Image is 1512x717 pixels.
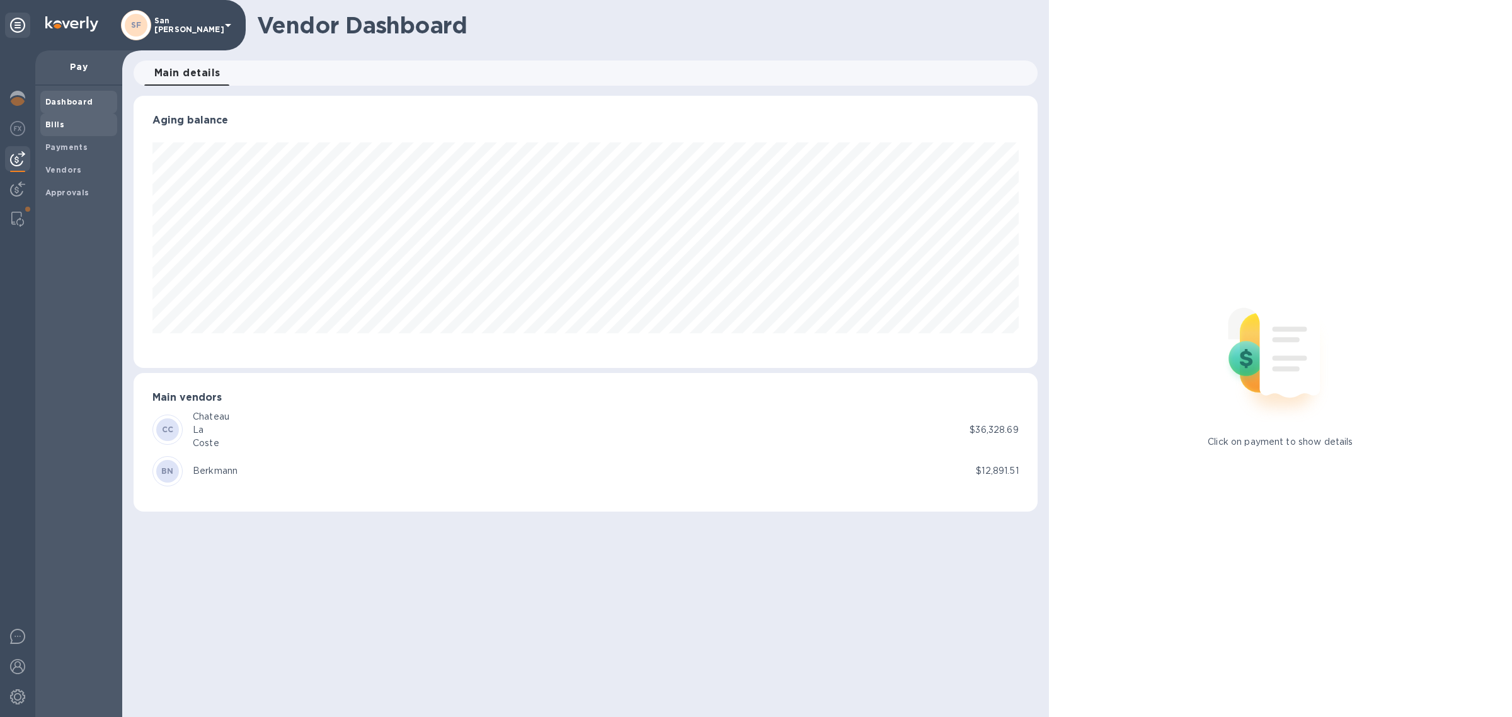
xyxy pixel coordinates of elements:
[45,165,82,175] b: Vendors
[193,437,229,450] div: Coste
[976,464,1018,478] p: $12,891.51
[152,392,1019,404] h3: Main vendors
[162,425,174,434] b: CC
[193,410,229,423] div: Chateau
[45,120,64,129] b: Bills
[970,423,1018,437] p: $36,328.69
[10,121,25,136] img: Foreign exchange
[154,64,220,82] span: Main details
[45,188,89,197] b: Approvals
[45,16,98,32] img: Logo
[257,12,1029,38] h1: Vendor Dashboard
[5,13,30,38] div: Unpin categories
[161,466,174,476] b: BN
[193,464,238,478] div: Berkmann
[45,142,88,152] b: Payments
[1208,435,1353,449] p: Click on payment to show details
[45,60,112,73] p: Pay
[131,20,142,30] b: SF
[45,97,93,106] b: Dashboard
[193,423,229,437] div: La
[154,16,217,34] p: San [PERSON_NAME]
[152,115,1019,127] h3: Aging balance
